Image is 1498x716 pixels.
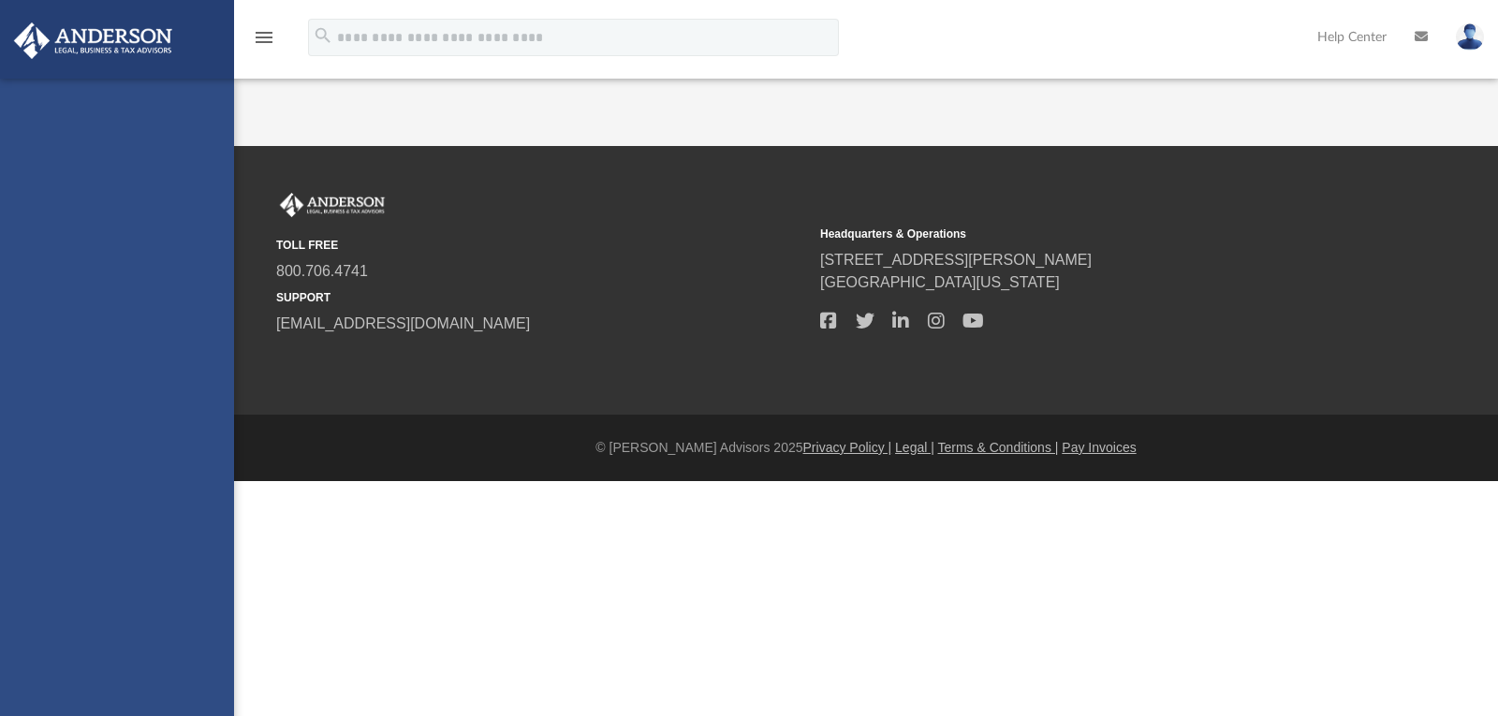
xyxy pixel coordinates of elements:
img: Anderson Advisors Platinum Portal [8,22,178,59]
a: Pay Invoices [1062,440,1136,455]
small: TOLL FREE [276,237,807,254]
img: Anderson Advisors Platinum Portal [276,193,389,217]
a: menu [253,36,275,49]
a: [GEOGRAPHIC_DATA][US_STATE] [820,274,1060,290]
i: menu [253,26,275,49]
small: Headquarters & Operations [820,226,1351,242]
i: search [313,25,333,46]
a: [EMAIL_ADDRESS][DOMAIN_NAME] [276,315,530,331]
small: SUPPORT [276,289,807,306]
a: Privacy Policy | [803,440,892,455]
a: Legal | [895,440,934,455]
img: User Pic [1456,23,1484,51]
a: 800.706.4741 [276,263,368,279]
a: Terms & Conditions | [938,440,1059,455]
div: © [PERSON_NAME] Advisors 2025 [234,438,1498,458]
a: [STREET_ADDRESS][PERSON_NAME] [820,252,1092,268]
